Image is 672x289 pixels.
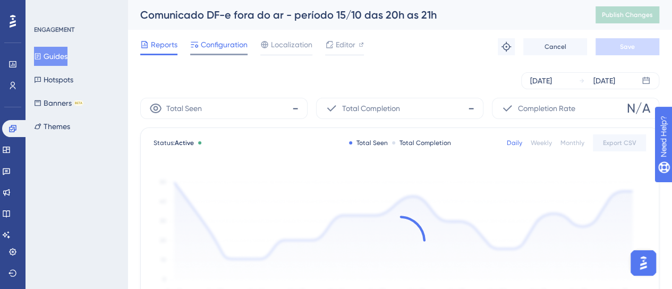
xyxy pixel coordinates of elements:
[620,42,635,51] span: Save
[523,38,587,55] button: Cancel
[531,139,552,147] div: Weekly
[560,139,584,147] div: Monthly
[271,38,312,51] span: Localization
[507,139,522,147] div: Daily
[349,139,388,147] div: Total Seen
[175,139,194,147] span: Active
[34,25,74,34] div: ENGAGEMENT
[34,47,67,66] button: Guides
[468,100,474,117] span: -
[530,74,552,87] div: [DATE]
[545,42,566,51] span: Cancel
[25,3,66,15] span: Need Help?
[602,11,653,19] span: Publish Changes
[392,139,451,147] div: Total Completion
[34,117,70,136] button: Themes
[201,38,248,51] span: Configuration
[596,6,659,23] button: Publish Changes
[518,102,575,115] span: Completion Rate
[166,102,202,115] span: Total Seen
[593,134,646,151] button: Export CSV
[292,100,299,117] span: -
[627,100,650,117] span: N/A
[342,102,400,115] span: Total Completion
[627,247,659,279] iframe: UserGuiding AI Assistant Launcher
[34,93,83,113] button: BannersBETA
[140,7,569,22] div: Comunicado DF-e fora do ar - período 15/10 das 20h as 21h
[74,100,83,106] div: BETA
[603,139,636,147] span: Export CSV
[593,74,615,87] div: [DATE]
[34,70,73,89] button: Hotspots
[151,38,177,51] span: Reports
[596,38,659,55] button: Save
[336,38,355,51] span: Editor
[154,139,194,147] span: Status:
